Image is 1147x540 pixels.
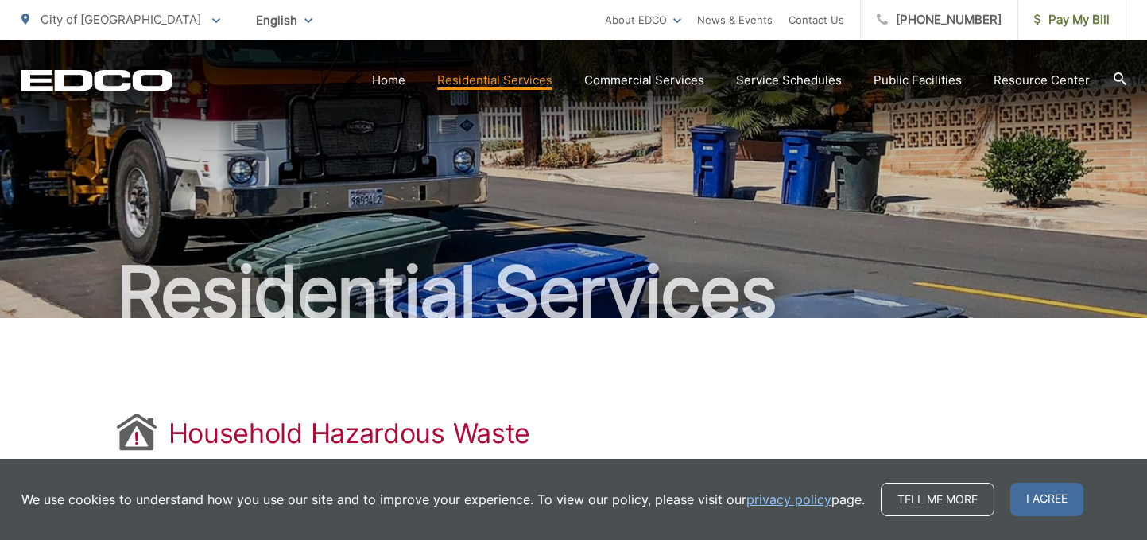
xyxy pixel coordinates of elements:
p: We use cookies to understand how you use our site and to improve your experience. To view our pol... [21,490,865,509]
a: privacy policy [746,490,831,509]
span: English [244,6,324,34]
span: Pay My Bill [1034,10,1110,29]
a: Service Schedules [736,71,842,90]
span: I agree [1010,483,1083,516]
a: Residential Services [437,71,552,90]
a: Public Facilities [874,71,962,90]
h1: Household Hazardous Waste [169,418,531,449]
a: EDCD logo. Return to the homepage. [21,69,172,91]
span: City of [GEOGRAPHIC_DATA] [41,12,201,27]
a: Commercial Services [584,71,704,90]
a: Contact Us [789,10,844,29]
a: Tell me more [881,483,994,516]
a: News & Events [697,10,773,29]
a: About EDCO [605,10,681,29]
a: Resource Center [994,71,1090,90]
h2: Residential Services [21,253,1126,332]
a: Home [372,71,405,90]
